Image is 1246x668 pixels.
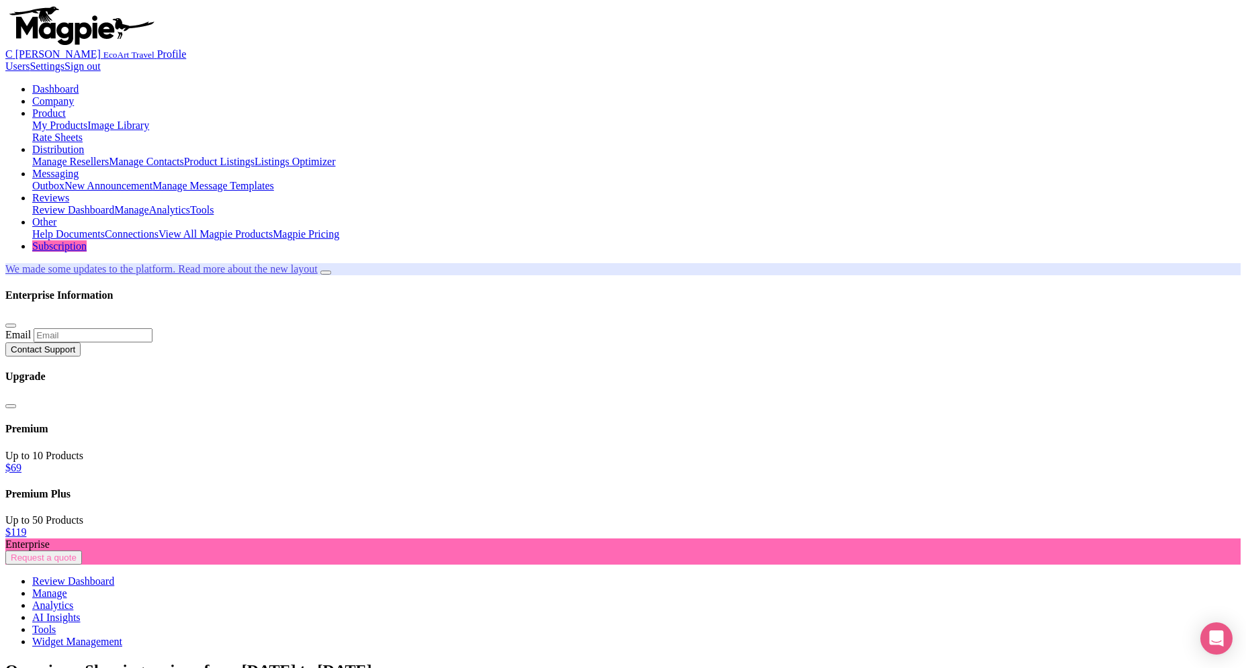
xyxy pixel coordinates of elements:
[149,204,190,216] a: Analytics
[157,48,187,60] a: Profile
[32,168,79,179] a: Messaging
[30,60,64,72] a: Settings
[5,514,1241,526] div: Up to 50 Products
[32,95,74,107] a: Company
[32,600,73,611] a: Analytics
[5,324,16,328] button: Close
[184,156,255,167] a: Product Listings
[32,132,83,143] a: Rate Sheets
[32,240,87,252] a: Subscription
[32,204,114,216] a: Review Dashboard
[255,156,335,167] a: Listings Optimizer
[152,180,274,191] a: Manage Message Templates
[32,587,67,599] a: Manage
[64,180,152,191] a: New Announcement
[32,156,109,167] a: Manage Resellers
[32,180,64,191] a: Outbox
[114,204,149,216] a: Manage
[34,328,152,342] input: Email
[159,228,273,240] a: View All Magpie Products
[32,612,81,623] a: AI Insights
[105,228,159,240] a: Connections
[5,371,1241,383] h4: Upgrade
[103,50,154,60] small: EcoArt Travel
[273,228,339,240] a: Magpie Pricing
[5,5,157,46] img: logo-ab69f6fb50320c5b225c76a69d11143b.png
[32,120,87,131] a: My Products
[32,144,84,155] a: Distribution
[5,263,318,275] a: We made some updates to the platform. Read more about the new layout
[320,271,331,275] button: Close announcement
[32,216,56,228] a: Other
[87,120,149,131] a: Image Library
[5,60,30,72] a: Users
[32,228,105,240] a: Help Documents
[32,575,114,587] a: Review Dashboard
[5,423,1241,435] h4: Premium
[5,329,31,340] label: Email
[5,551,82,565] button: Request a quote
[5,289,1241,301] h4: Enterprise Information
[32,636,122,647] a: Widget Management
[5,48,13,60] span: C
[190,204,214,216] a: Tools
[32,83,79,95] a: Dashboard
[5,450,1241,462] div: Up to 10 Products
[1200,622,1233,655] div: Open Intercom Messenger
[5,488,1241,500] h4: Premium Plus
[5,538,1241,551] div: Enterprise
[64,60,101,72] a: Sign out
[5,526,26,538] a: $119
[5,462,21,473] a: $69
[5,48,157,60] a: C [PERSON_NAME] EcoArt Travel
[15,48,101,60] span: [PERSON_NAME]
[32,624,56,635] a: Tools
[32,192,69,203] a: Reviews
[32,107,66,119] a: Product
[5,342,81,356] button: Contact Support
[11,553,77,563] span: Request a quote
[109,156,184,167] a: Manage Contacts
[5,404,16,408] button: Close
